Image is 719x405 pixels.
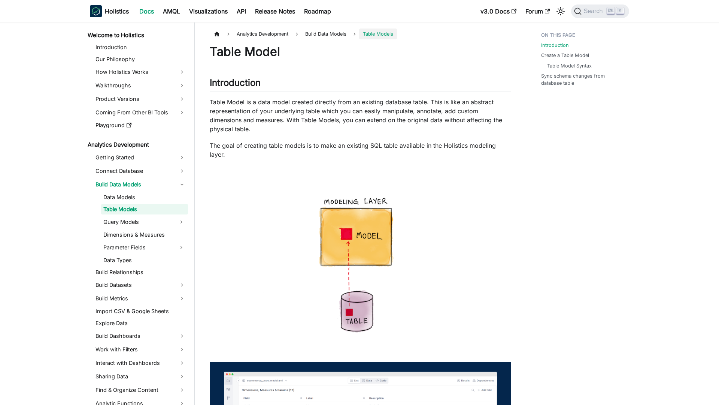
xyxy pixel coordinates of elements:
[101,204,188,214] a: Table Models
[210,28,511,39] nav: Breadcrumbs
[93,292,188,304] a: Build Metrics
[105,7,129,16] b: Holistics
[93,384,188,396] a: Find & Organize Content
[93,106,188,118] a: Coming From Other BI Tools
[175,241,188,253] button: Expand sidebar category 'Parameter Fields'
[210,77,511,91] h2: Introduction
[175,216,188,228] button: Expand sidebar category 'Query Models'
[135,5,158,17] a: Docs
[541,42,569,49] a: Introduction
[93,306,188,316] a: Import CSV & Google Sheets
[82,22,195,405] nav: Docs sidebar
[93,357,188,369] a: Interact with Dashboards
[541,72,625,87] a: Sync schema changes from database table
[233,28,292,39] span: Analytics Development
[547,62,592,69] a: Table Model Syntax
[93,66,188,78] a: How Holistics Works
[93,330,188,342] a: Build Dashboards
[93,93,188,105] a: Product Versions
[93,267,188,277] a: Build Relationships
[85,139,188,150] a: Analytics Development
[158,5,185,17] a: AMQL
[101,229,188,240] a: Dimensions & Measures
[521,5,554,17] a: Forum
[93,151,188,163] a: Getting Started
[93,42,188,52] a: Introduction
[93,279,188,291] a: Build Datasets
[93,318,188,328] a: Explore Data
[232,5,251,17] a: API
[582,8,607,15] span: Search
[93,120,188,130] a: Playground
[571,4,629,18] button: Search (Ctrl+K)
[251,5,300,17] a: Release Notes
[210,97,511,133] p: Table Model is a data model created directly from an existing database table. This is like an abs...
[101,192,188,202] a: Data Models
[185,5,232,17] a: Visualizations
[359,28,397,39] span: Table Models
[210,141,511,159] p: The goal of creating table models is to make an existing SQL table available in the Holistics mod...
[85,30,188,40] a: Welcome to Holistics
[93,178,188,190] a: Build Data Models
[555,5,567,17] button: Switch between dark and light mode (currently light mode)
[93,54,188,64] a: Our Philosophy
[301,28,350,39] span: Build Data Models
[616,7,624,14] kbd: K
[210,28,224,39] a: Home page
[93,370,188,382] a: Sharing Data
[93,79,188,91] a: Walkthroughs
[101,241,175,253] a: Parameter Fields
[93,165,188,177] a: Connect Database
[300,5,336,17] a: Roadmap
[101,255,188,265] a: Data Types
[541,52,589,59] a: Create a Table Model
[476,5,521,17] a: v3.0 Docs
[90,5,129,17] a: HolisticsHolistics
[101,216,175,228] a: Query Models
[210,44,511,59] h1: Table Model
[90,5,102,17] img: Holistics
[93,343,188,355] a: Work with Filters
